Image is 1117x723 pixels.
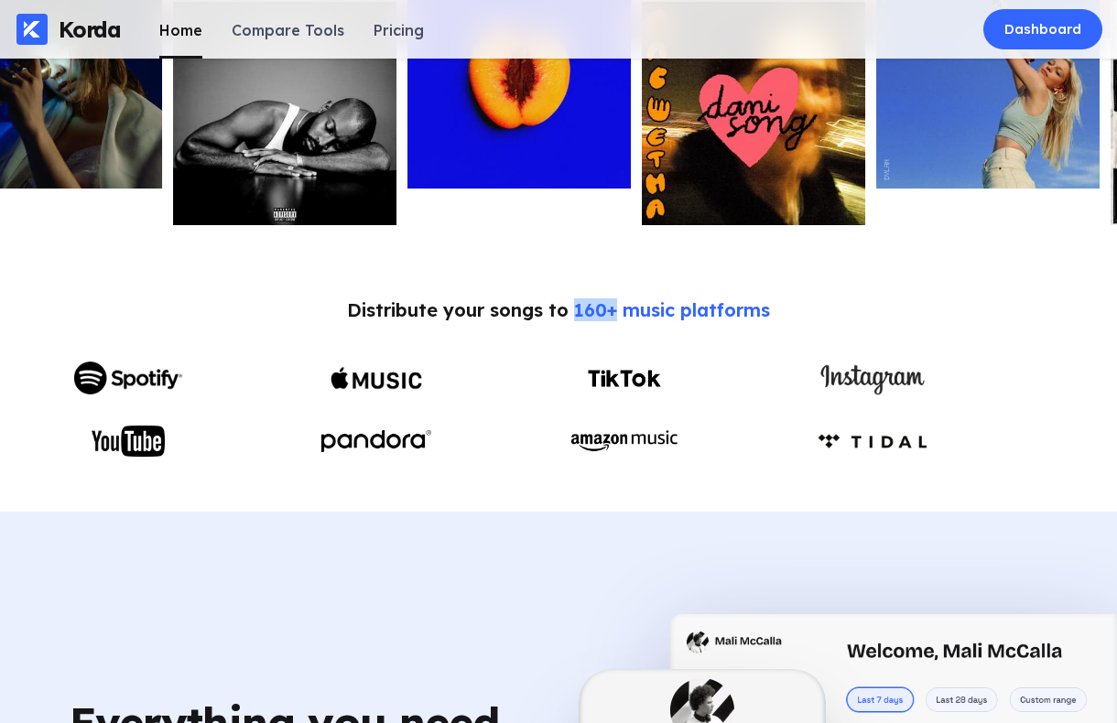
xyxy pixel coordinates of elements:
img: Pandora [321,430,431,452]
div: Distribute your songs to [347,298,770,321]
img: TikTok [588,370,661,387]
div: Dashboard [1004,20,1081,38]
div: Pricing [374,21,424,39]
div: Compare Tools [232,21,344,39]
img: Instagram [818,359,927,398]
img: Picture of the author [642,2,865,225]
img: Spotify [73,361,183,394]
img: Amazon [818,434,927,449]
span: 160+ music platforms [574,298,770,321]
img: Apple Music [331,352,422,404]
div: Home [159,21,202,39]
img: Amazon [569,426,679,456]
div: Korda [59,16,121,43]
img: Picture of the author [173,2,396,225]
img: YouTube [92,426,165,456]
a: Dashboard [983,9,1102,49]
